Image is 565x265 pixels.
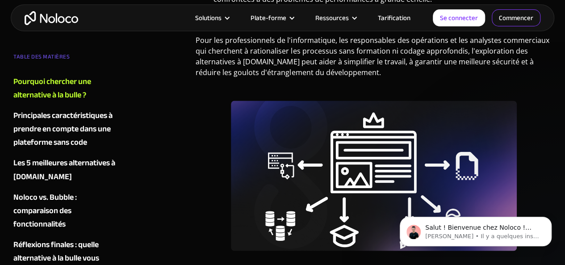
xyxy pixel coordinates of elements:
[13,156,120,183] a: Les 5 meilleures alternatives à [DOMAIN_NAME]
[386,198,565,261] iframe: Message de notifications d'interphone
[184,12,239,24] div: Solutions
[13,190,120,231] a: Noloco vs. Bubble : comparaison des fonctionnalités
[13,74,91,102] font: Pourquoi chercher une alternative à la bulle ?
[304,12,367,24] div: Ressources
[367,12,422,24] a: Tarification
[13,156,115,184] font: Les 5 meilleures alternatives à [DOMAIN_NAME]
[440,12,478,24] font: Se connecter
[195,12,222,24] font: Solutions
[499,12,533,24] font: Commencer
[251,12,286,24] font: Plate-forme
[13,75,120,102] a: Pourquoi chercher une alternative à la bulle ?
[13,109,120,149] a: Principales caractéristiques à prendre en compte dans une plateforme sans code
[378,12,410,24] font: Tarification
[196,35,549,77] font: Pour les professionnels de l'informatique, les responsables des opérations et les analystes comme...
[433,9,485,26] a: Se connecter
[13,189,77,231] font: Noloco vs. Bubble : comparaison des fonctionnalités
[13,51,70,62] font: TABLE DES MATIÈRES
[492,9,540,26] a: Commencer
[239,12,304,24] div: Plate-forme
[13,108,113,150] font: Principales caractéristiques à prendre en compte dans une plateforme sans code
[315,12,349,24] font: Ressources
[25,11,78,25] a: maison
